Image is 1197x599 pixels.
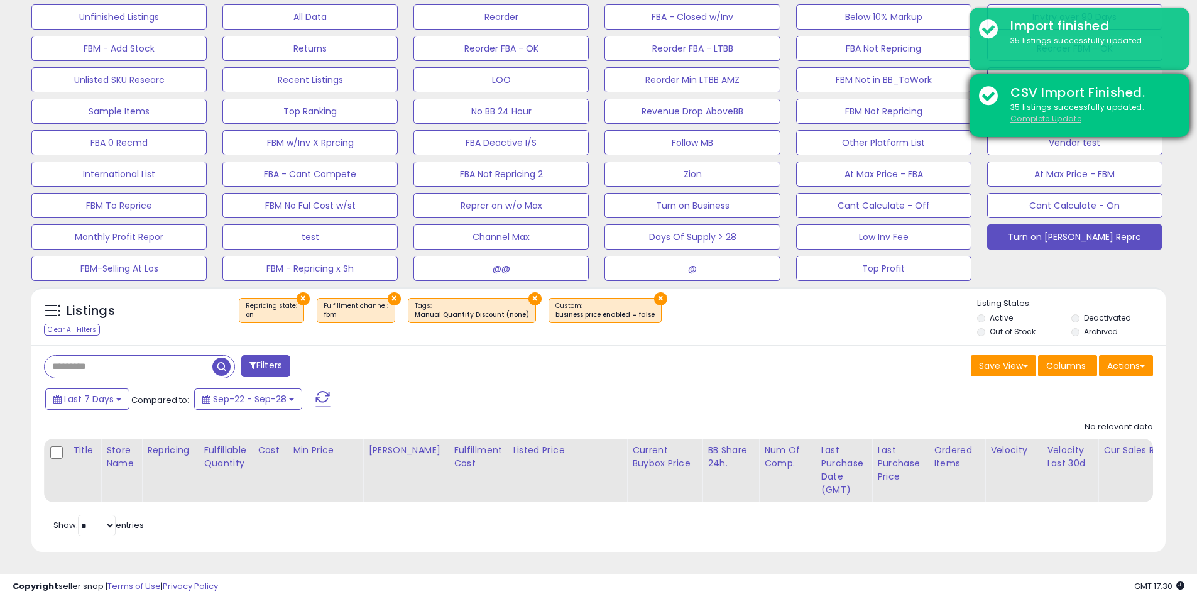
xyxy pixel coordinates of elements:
button: @@ [413,256,589,281]
button: Last 7 Days [45,388,129,410]
div: No relevant data [1085,421,1153,433]
button: @ [604,256,780,281]
button: Turn on Business [604,193,780,218]
button: Turn on [PERSON_NAME] Reprc [987,224,1162,250]
span: Fulfillment channel : [324,301,388,320]
button: Sep-22 - Sep-28 [194,388,302,410]
button: Save View [971,355,1036,376]
div: Clear All Filters [44,324,100,336]
button: Columns [1038,355,1097,376]
span: Tags : [415,301,529,320]
button: FBM - Add Stock [31,36,207,61]
button: Days Of Supply > 28 [604,224,780,250]
button: Recent Listings [222,67,398,92]
div: Store Name [106,444,136,470]
button: Reorder FBA - LTBB [604,36,780,61]
a: Privacy Policy [163,580,218,592]
button: Filters [241,355,290,377]
button: Top Profit [796,256,971,281]
button: Cant Calculate - Off [796,193,971,218]
div: Num of Comp. [764,444,810,470]
button: Channel Max [413,224,589,250]
button: Unlisted SKU Researc [31,67,207,92]
button: At Max Price - FBA [796,162,971,187]
div: Title [73,444,96,457]
div: business price enabled = false [555,310,655,319]
button: Low Inv Fee [796,224,971,250]
strong: Copyright [13,580,58,592]
button: Revenue Drop AboveBB [604,99,780,124]
button: Reprcr on w/o Max [413,193,589,218]
div: Velocity [990,444,1036,457]
button: Actions [1099,355,1153,376]
div: BB Share 24h. [708,444,753,470]
button: Reorder [413,4,589,30]
button: All Data [222,4,398,30]
span: 2025-10-6 17:30 GMT [1134,580,1184,592]
h5: Listings [67,302,115,320]
div: Last Purchase Date (GMT) [821,444,866,497]
button: Follow MB [604,130,780,155]
div: Velocity Last 30d [1047,444,1093,470]
label: Active [990,312,1013,323]
div: Cost [258,444,282,457]
button: × [297,292,310,305]
button: × [528,292,542,305]
div: Last Purchase Price [877,444,923,483]
button: Below 10% Markup [796,4,971,30]
button: FBM w/Inv X Rprcing [222,130,398,155]
label: Out of Stock [990,326,1036,337]
button: Vendor test [987,130,1162,155]
button: Invtry over 90 Days [987,4,1162,30]
span: Columns [1046,360,1086,372]
div: 35 listings successfully updated. [1001,102,1180,125]
div: 35 listings successfully updated. [1001,35,1180,47]
button: FBM Not Repricing [796,99,971,124]
div: fbm [324,310,388,319]
button: × [388,292,401,305]
button: FBA - Closed w/Inv [604,4,780,30]
u: Complete Update [1010,113,1081,124]
div: Current Buybox Price [632,444,697,470]
button: Monthly Profit Repor [31,224,207,250]
button: FBA Not Repricing [796,36,971,61]
div: Fulfillment Cost [454,444,502,470]
span: Show: entries [53,519,144,531]
span: Last 7 Days [64,393,114,405]
button: LOO [413,67,589,92]
button: FBM - Repricing x Sh [222,256,398,281]
div: Repricing [147,444,193,457]
div: CSV Import Finished. [1001,84,1180,102]
button: FBM To Reprice [31,193,207,218]
div: Import finished [1001,17,1180,35]
button: At Max Price - FBM [987,162,1162,187]
label: Deactivated [1084,312,1131,323]
div: Fulfillable Quantity [204,444,247,470]
div: Ordered Items [934,444,980,470]
span: Sep-22 - Sep-28 [213,393,287,405]
button: Zion [604,162,780,187]
div: seller snap | | [13,581,218,593]
button: Reorder FBA - OK [413,36,589,61]
button: FBA Not Repricing 2 [413,162,589,187]
button: FBM Not in BB_ToWork [796,67,971,92]
button: FBM-Selling At Los [31,256,207,281]
p: Listing States: [977,298,1166,310]
button: FBA - Cant Compete [222,162,398,187]
button: × [654,292,667,305]
div: Listed Price [513,444,621,457]
button: Cant Calculate - On [987,193,1162,218]
label: Archived [1084,326,1118,337]
button: Sample Items [31,99,207,124]
button: FBA Deactive I/S [413,130,589,155]
button: test [222,224,398,250]
button: Top Ranking [222,99,398,124]
div: Manual Quantity Discount (none) [415,310,529,319]
a: Terms of Use [107,580,161,592]
span: Repricing state : [246,301,297,320]
span: Custom: [555,301,655,320]
button: Returns [222,36,398,61]
button: No BB 24 Hour [413,99,589,124]
div: on [246,310,297,319]
button: FBA 0 Recmd [31,130,207,155]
